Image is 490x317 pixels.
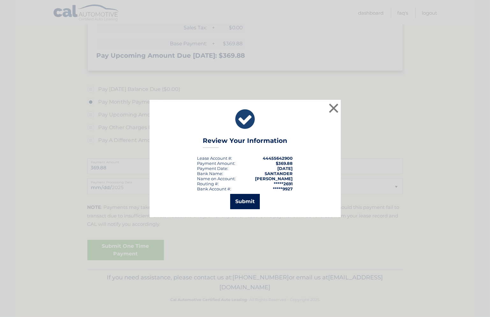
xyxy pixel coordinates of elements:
[276,161,293,166] span: $369.88
[278,166,293,171] span: [DATE]
[197,166,229,171] div: :
[197,176,236,181] div: Name on Account:
[230,194,260,209] button: Submit
[265,171,293,176] strong: SANTANDER
[203,137,287,148] h3: Review Your Information
[197,166,228,171] span: Payment Date
[197,186,231,191] div: Bank Account #:
[327,102,340,114] button: ×
[197,181,219,186] div: Routing #:
[197,171,223,176] div: Bank Name:
[197,161,236,166] div: Payment Amount:
[263,156,293,161] strong: 44455642900
[197,156,232,161] div: Lease Account #:
[255,176,293,181] strong: [PERSON_NAME]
